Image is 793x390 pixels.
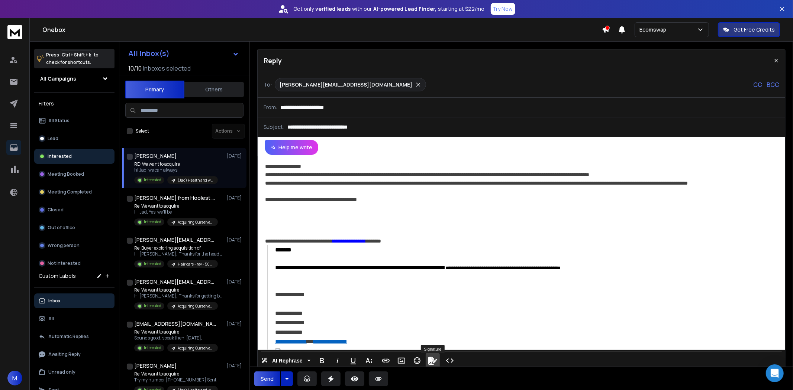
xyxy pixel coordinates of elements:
button: Code View [443,353,457,368]
h3: Inboxes selected [143,64,191,73]
button: Primary [125,81,184,98]
p: Out of office [48,225,75,231]
p: Get only with our starting at $22/mo [294,5,485,13]
h3: Filters [34,98,115,109]
p: [DATE] [227,363,244,369]
button: Wrong person [34,238,115,253]
h1: All Inbox(s) [128,50,170,57]
p: Acquiring Ourselves list [[PERSON_NAME]] [178,345,213,351]
p: From: [264,104,277,111]
p: [DATE] [227,279,244,285]
div: Open Intercom Messenger [766,364,784,382]
p: All Status [48,118,70,124]
button: Insert Image (Ctrl+P) [394,353,409,368]
p: Re: We want to acquire [134,203,218,209]
p: hi Jad, we can always [134,167,218,173]
p: Hi Jad, Yes, we'll be [134,209,218,215]
p: Try my number [PHONE_NUMBER] Sent [134,377,218,383]
p: Meeting Booked [48,171,84,177]
button: AI Rephrase [260,353,312,368]
button: Interested [34,149,115,164]
label: Select [136,128,149,134]
h1: [EMAIL_ADDRESS][DOMAIN_NAME] [134,320,216,328]
p: Get Free Credits [734,26,775,33]
button: Try Now [491,3,515,15]
p: RE: We want to acquire [134,161,218,167]
h1: [PERSON_NAME] [134,152,177,160]
button: Not Interested [34,256,115,271]
button: Lead [34,131,115,146]
p: [DATE] [227,195,244,201]
button: Underline (Ctrl+U) [346,353,360,368]
p: [DATE] [227,237,244,243]
p: Re: We want to acquire [134,329,218,335]
p: [DATE] [227,321,244,327]
div: Signature [421,345,444,353]
button: All [34,311,115,326]
span: Ctrl + Shift + k [61,51,92,59]
p: Interested [144,303,161,309]
button: Automatic Replies [34,329,115,344]
p: Re: We want to acquire [134,371,218,377]
button: All Status [34,113,115,128]
button: Awaiting Reply [34,347,115,362]
p: Try Now [493,5,513,13]
h1: Onebox [42,25,602,34]
img: logo [7,25,22,39]
h1: [PERSON_NAME][EMAIL_ADDRESS][PERSON_NAME][DOMAIN_NAME] [134,236,216,244]
button: Insert Link (Ctrl+K) [379,353,393,368]
p: Reply [264,55,282,66]
span: 10 / 10 [128,64,142,73]
p: Lead [48,136,58,142]
button: Bold (Ctrl+B) [315,353,329,368]
h1: [PERSON_NAME] [134,362,177,370]
p: [PERSON_NAME][EMAIL_ADDRESS][DOMAIN_NAME] [280,81,412,88]
p: Not Interested [48,260,81,266]
p: CC [753,80,762,89]
p: Wrong person [48,243,80,248]
button: Out of office [34,220,115,235]
h1: All Campaigns [40,75,76,82]
span: AI Rephrase [271,358,304,364]
p: Meeting Completed [48,189,92,195]
p: Inbox [48,298,61,304]
h1: [PERSON_NAME][EMAIL_ADDRESS][DOMAIN_NAME] [134,278,216,286]
h3: Custom Labels [39,272,76,280]
p: All [48,316,54,322]
p: Subject: [264,123,284,131]
p: Hi [PERSON_NAME], Thanks for the heads-up! [134,251,223,257]
p: Re: Buyer exploring acquisition of [134,245,223,251]
button: Closed [34,202,115,217]
h1: [PERSON_NAME] from Hoolest Performance Technologies [134,194,216,202]
p: Interested [144,261,161,267]
p: Interested [144,345,161,351]
strong: verified leads [316,5,351,13]
p: Press to check for shortcuts. [46,51,99,66]
p: Ecomswap [639,26,669,33]
button: Others [184,81,244,98]
p: To: [264,81,272,88]
button: M [7,371,22,386]
p: (Jad) Health and wellness brands Europe - 50k - 1m/month (Storeleads) p1 [178,178,213,183]
p: Closed [48,207,64,213]
p: Unread only [48,369,75,375]
p: Interested [144,219,161,225]
button: Italic (Ctrl+I) [331,353,345,368]
button: Help me write [265,140,318,155]
p: BCC [767,80,779,89]
button: Meeting Booked [34,167,115,182]
p: [DATE] [227,153,244,159]
button: Get Free Credits [718,22,780,37]
p: Acquiring Ourselves list [Jad] [178,303,213,309]
p: Hair care - rev - 50k - 1m/month- [GEOGRAPHIC_DATA] (Jad) [178,261,213,267]
button: Inbox [34,293,115,308]
button: Send [254,371,280,386]
p: Acquiring Ourselves list [Jad] [178,220,213,225]
p: Automatic Replies [48,334,89,339]
button: All Inbox(s) [122,46,245,61]
p: Interested [144,177,161,183]
strong: AI-powered Lead Finder, [374,5,437,13]
button: All Campaigns [34,71,115,86]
